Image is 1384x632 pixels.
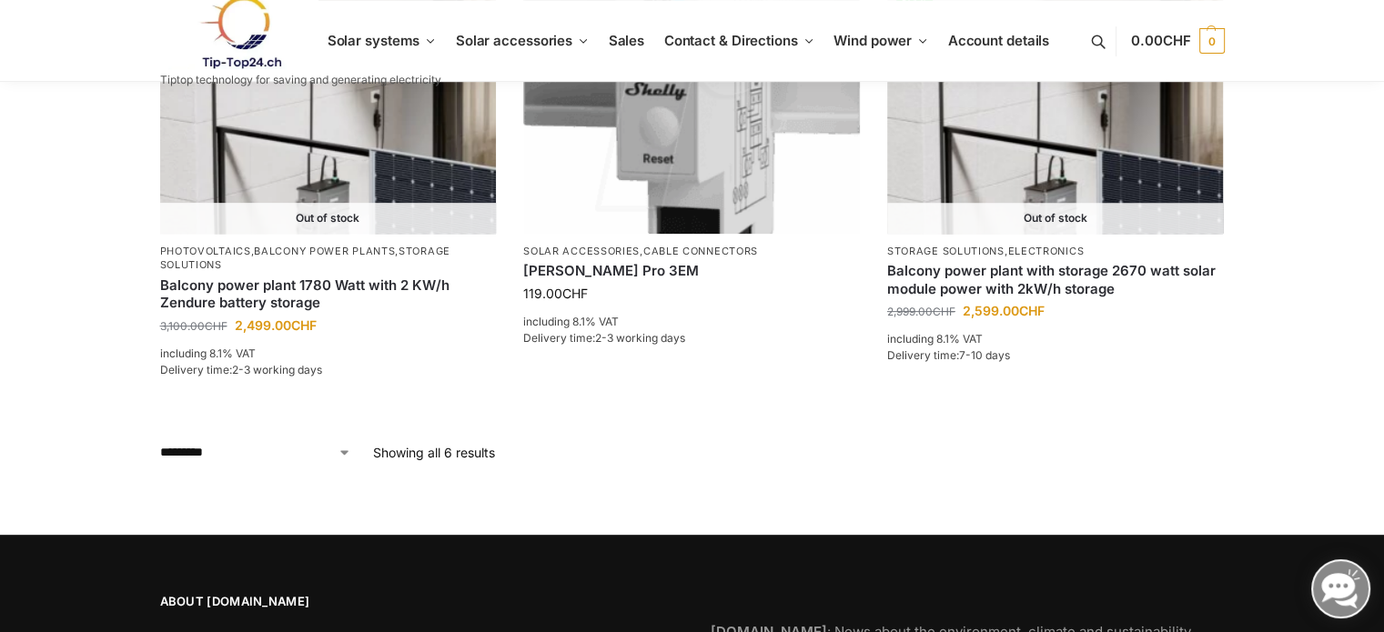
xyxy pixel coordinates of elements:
[160,594,310,608] font: About [DOMAIN_NAME]
[1208,35,1215,48] font: 0
[205,319,227,333] font: CHF
[609,32,645,49] font: Sales
[933,305,955,318] font: CHF
[373,445,495,460] font: Showing all 6 results
[887,305,933,318] font: 2,999.00
[887,245,1005,257] a: Storage solutions
[160,276,497,312] a: Balcony power plant 1780 Watt with 2 KW/h Zendure battery storage
[523,262,860,280] a: Shelly Pro 3EM
[562,286,588,301] font: CHF
[963,303,1019,318] font: 2,599.00
[395,245,399,257] font: ,
[235,317,291,333] font: 2,499.00
[232,363,322,376] font: 2-3 working days
[887,332,983,346] font: including 8.1% VAT
[160,319,205,333] font: 3,100.00
[523,245,640,257] a: Solar accessories
[160,245,450,271] a: storage solutions
[1131,32,1163,49] font: 0.00
[523,331,595,345] font: Delivery time:
[160,73,441,86] font: Tiptop technology for saving and generating electricity
[887,262,1224,297] a: Balcony power plant with storage 2670 watt solar module power with 2kW/h storage
[1019,303,1045,318] font: CHF
[160,443,351,462] select: Shop order
[833,32,912,49] font: Wind power
[1005,245,1008,257] font: ,
[523,315,619,328] font: including 8.1% VAT
[160,276,450,312] font: Balcony power plant 1780 Watt with 2 KW/h Zendure battery storage
[251,245,255,257] font: ,
[959,348,1010,362] font: 7-10 days
[523,262,699,279] font: [PERSON_NAME] Pro 3EM
[291,317,317,333] font: CHF
[1131,14,1224,68] a: 0.00CHF 0
[640,245,643,257] font: ,
[595,331,685,345] font: 2-3 working days
[887,262,1216,297] font: Balcony power plant with storage 2670 watt solar module power with 2kW/h storage
[160,346,256,360] font: including 8.1% VAT
[664,32,798,49] font: Contact & Directions
[160,245,251,257] a: Photovoltaics
[456,32,572,49] font: Solar accessories
[643,245,758,257] a: cable connectors
[948,32,1050,49] font: Account details
[254,245,395,257] a: balcony power plants
[523,286,562,301] font: 119.00
[1007,245,1084,257] a: Electronics
[887,348,959,362] font: Delivery time:
[160,363,232,376] font: Delivery time:
[1163,32,1191,49] font: CHF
